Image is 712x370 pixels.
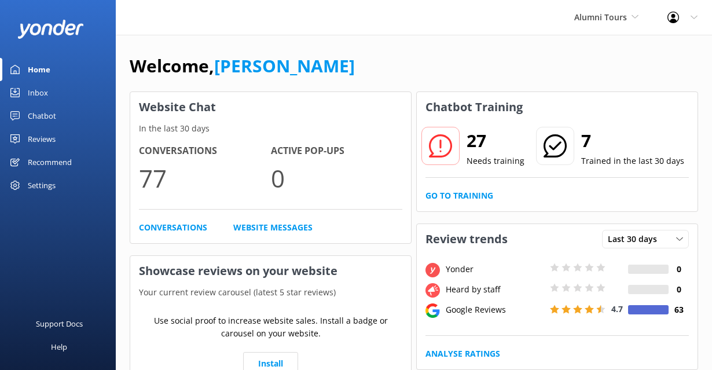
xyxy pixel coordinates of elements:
[130,286,411,299] p: Your current review carousel (latest 5 star reviews)
[28,104,56,127] div: Chatbot
[608,233,664,246] span: Last 30 days
[28,58,50,81] div: Home
[139,144,271,159] h4: Conversations
[425,189,493,202] a: Go to Training
[581,155,684,167] p: Trained in the last 30 days
[36,312,83,335] div: Support Docs
[669,263,689,276] h4: 0
[130,256,411,286] h3: Showcase reviews on your website
[581,127,684,155] h2: 7
[139,159,271,197] p: 77
[28,127,56,151] div: Reviews
[417,224,516,254] h3: Review trends
[417,92,531,122] h3: Chatbot Training
[130,52,355,80] h1: Welcome,
[574,12,627,23] span: Alumni Tours
[28,151,72,174] div: Recommend
[28,81,48,104] div: Inbox
[669,303,689,316] h4: 63
[271,144,403,159] h4: Active Pop-ups
[130,92,411,122] h3: Website Chat
[51,335,67,358] div: Help
[28,174,56,197] div: Settings
[443,263,547,276] div: Yonder
[214,54,355,78] a: [PERSON_NAME]
[233,221,313,234] a: Website Messages
[271,159,403,197] p: 0
[443,283,547,296] div: Heard by staff
[139,221,207,234] a: Conversations
[425,347,500,360] a: Analyse Ratings
[669,283,689,296] h4: 0
[17,20,84,39] img: yonder-white-logo.png
[467,155,524,167] p: Needs training
[130,122,411,135] p: In the last 30 days
[139,314,402,340] p: Use social proof to increase website sales. Install a badge or carousel on your website.
[443,303,547,316] div: Google Reviews
[467,127,524,155] h2: 27
[611,303,623,314] span: 4.7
